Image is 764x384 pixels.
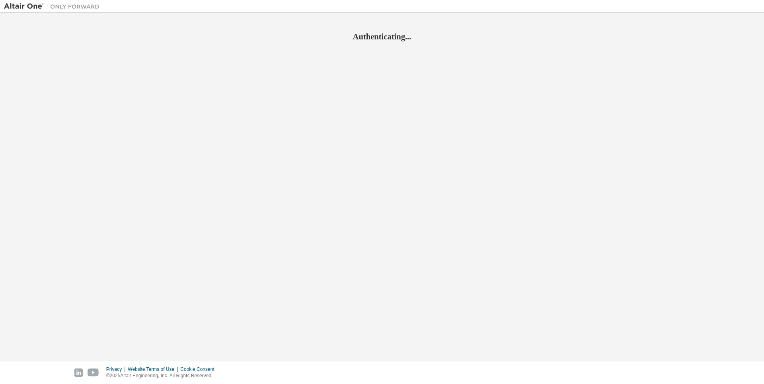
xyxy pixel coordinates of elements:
div: Cookie Consent [180,366,219,372]
img: linkedin.svg [74,368,83,377]
img: Altair One [4,2,103,10]
h2: Authenticating... [4,31,760,42]
img: youtube.svg [88,368,99,377]
div: Website Terms of Use [128,366,180,372]
div: Privacy [106,366,128,372]
p: © 2025 Altair Engineering, Inc. All Rights Reserved. [106,372,219,379]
